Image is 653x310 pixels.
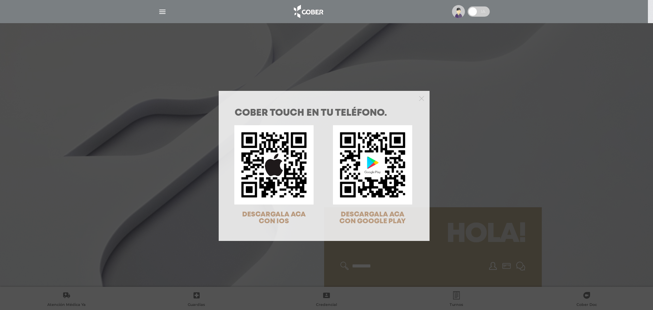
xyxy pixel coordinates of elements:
[234,125,314,205] img: qr-code
[339,211,406,225] span: DESCARGALA ACA CON GOOGLE PLAY
[235,109,414,118] h1: COBER TOUCH en tu teléfono.
[419,95,424,101] button: Close
[242,211,306,225] span: DESCARGALA ACA CON IOS
[333,125,412,205] img: qr-code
